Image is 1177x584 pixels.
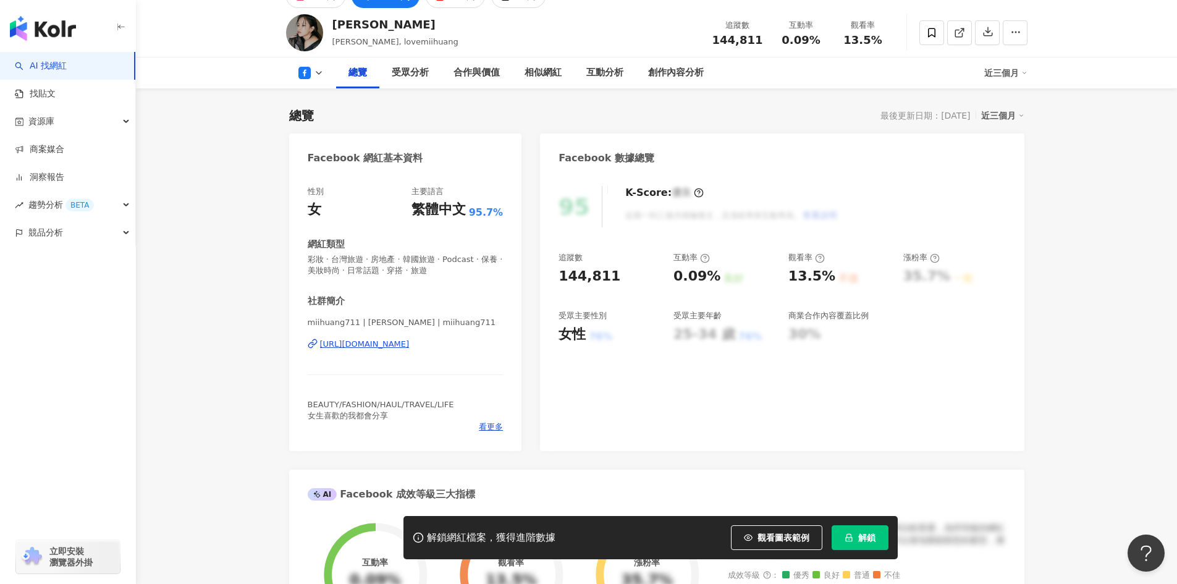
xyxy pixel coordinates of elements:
span: 13.5% [843,34,882,46]
span: 良好 [812,571,840,580]
a: 商案媒合 [15,143,64,156]
div: 互動率 [362,557,388,567]
span: 看更多 [479,421,503,433]
span: 95.7% [469,206,504,219]
div: 解鎖網紅檔案，獲得進階數據 [427,531,555,544]
span: [PERSON_NAME], lovemiihuang [332,37,458,46]
span: 解鎖 [858,533,875,543]
div: 13.5% [788,267,835,286]
span: rise [15,201,23,209]
div: 0.09% [673,267,720,286]
div: 受眾分析 [392,66,429,80]
div: 追蹤數 [559,252,583,263]
div: 創作內容分析 [648,66,704,80]
div: 近三個月 [981,108,1024,124]
div: 合作與價值 [454,66,500,80]
div: 觀看率 [498,557,524,567]
div: 受眾主要性別 [559,310,607,321]
button: 觀看圖表範例 [731,525,822,550]
div: 近三個月 [984,63,1027,83]
div: 性別 [308,186,324,197]
a: [URL][DOMAIN_NAME] [308,339,504,350]
div: 觀看率 [788,252,825,263]
a: searchAI 找網紅 [15,60,67,72]
div: 追蹤數 [712,19,763,32]
div: 繁體中文 [411,200,466,219]
div: 商業合作內容覆蓋比例 [788,310,869,321]
span: 彩妝 · 台灣旅遊 · 房地產 · 韓國旅遊 · Podcast · 保養 · 美妝時尚 · 日常話題 · 穿搭 · 旅遊 [308,254,504,276]
div: Facebook 網紅基本資料 [308,151,423,165]
div: 相似網紅 [525,66,562,80]
div: 互動分析 [586,66,623,80]
div: 主要語言 [411,186,444,197]
div: AI [308,488,337,501]
span: 資源庫 [28,108,54,135]
div: 互動率 [778,19,825,32]
a: chrome extension立即安裝 瀏覽器外掛 [16,540,120,573]
span: 立即安裝 瀏覽器外掛 [49,546,93,568]
div: 網紅類型 [308,238,345,251]
div: 互動率 [673,252,710,263]
span: 不佳 [873,571,900,580]
div: 社群簡介 [308,295,345,308]
span: 優秀 [782,571,809,580]
div: Facebook 數據總覽 [559,151,654,165]
div: 女性 [559,325,586,344]
div: 144,811 [559,267,620,286]
img: logo [10,16,76,41]
div: 最後更新日期：[DATE] [880,111,970,121]
div: Facebook 成效等級三大指標 [308,488,476,501]
div: 總覽 [348,66,367,80]
span: 競品分析 [28,219,63,247]
div: [PERSON_NAME] [332,17,458,32]
div: 女 [308,200,321,219]
span: 普通 [843,571,870,580]
span: lock [845,533,853,542]
div: 觀看率 [840,19,887,32]
span: 0.09% [782,34,820,46]
div: 成效等級 ： [728,571,1006,580]
a: 洞察報告 [15,171,64,184]
img: KOL Avatar [286,14,323,51]
div: [URL][DOMAIN_NAME] [320,339,410,350]
div: 總覽 [289,107,314,124]
span: 趨勢分析 [28,191,94,219]
span: BEAUTY/FASHION/HAUL/TRAVEL/LIFE 女生喜歡的我都會分享 [308,400,454,420]
img: chrome extension [20,547,44,567]
span: miihuang711 | [PERSON_NAME] | miihuang711 [308,317,504,328]
a: 找貼文 [15,88,56,100]
button: 解鎖 [832,525,888,550]
div: 受眾主要年齡 [673,310,722,321]
div: 漲粉率 [903,252,940,263]
div: BETA [65,199,94,211]
div: K-Score : [625,186,704,200]
span: 144,811 [712,33,763,46]
span: 觀看圖表範例 [757,533,809,543]
div: 漲粉率 [634,557,660,567]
